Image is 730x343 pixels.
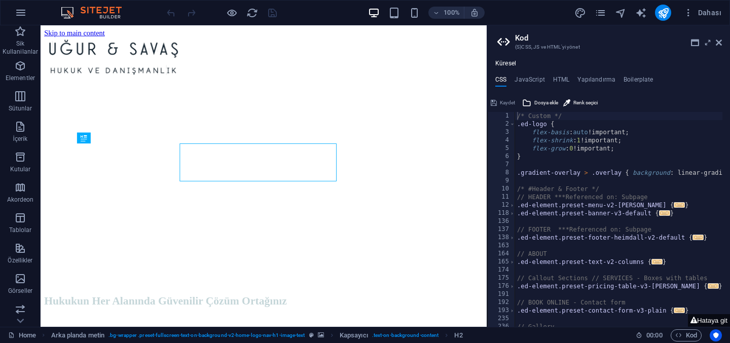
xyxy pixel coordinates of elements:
[58,7,134,19] img: Editor Logo
[495,60,516,68] h4: Küresel
[495,76,506,87] h4: CSS
[13,135,27,143] p: İçerik
[515,76,544,87] h4: JavaScript
[51,329,105,341] span: Seçmek için tıkla. Düzenlemek için çift tıkla
[488,217,516,225] div: 136
[51,329,463,341] nav: breadcrumb
[488,290,516,298] div: 191
[444,7,460,19] h6: 100%
[553,76,570,87] h4: HTML
[10,165,31,173] p: Kutular
[8,256,32,264] p: Özellikler
[7,196,34,204] p: Akordeon
[688,314,730,327] button: Hataya git
[615,7,627,19] i: Navigatör
[515,43,702,52] h3: (S)CSS, JS ve HTML'yi yönet
[488,315,516,323] div: 235
[577,76,615,87] h4: Yapılandırma
[488,258,516,266] div: 165
[671,329,702,341] button: Kod
[674,202,685,208] span: ...
[488,120,516,128] div: 2
[521,97,560,109] button: Dosya ekle
[488,282,516,290] div: 176
[454,329,462,341] span: Seçmek için tıkla. Düzenlemek için çift tıkla
[675,329,697,341] span: Kod
[318,332,324,338] i: Bu element, arka plan içeriyor
[562,97,599,109] button: Renk seçici
[488,193,516,201] div: 11
[679,5,725,21] button: Dahası
[635,7,647,19] i: AI Writer
[488,136,516,144] div: 4
[488,225,516,234] div: 137
[309,332,314,338] i: Bu element, özelleştirilebilir bir ön ayar
[683,8,721,18] span: Dahası
[108,329,305,341] span: . bg-wrapper .preset-fullscreen-text-on-background-v2-home-logo-nav-h1-image-text
[614,7,627,19] button: navigator
[635,7,647,19] button: text_generator
[653,331,655,339] span: :
[624,76,653,87] h4: Boilerplate
[488,242,516,250] div: 163
[470,8,479,17] i: Yeniden boyutlandırmada yakınlaştırma düzeyini seçilen cihaza uyacak şekilde otomatik olarak ayarla.
[651,259,663,264] span: ...
[488,177,516,185] div: 9
[246,7,258,19] button: reload
[488,201,516,209] div: 12
[340,329,368,341] span: Seçmek için tıkla. Düzenlemek için çift tıkla
[515,33,722,43] h2: Kod
[8,329,36,341] a: Seçimi iptal etmek için tıkla. Sayfaları açmak için çift tıkla
[595,7,606,19] i: Sayfalar (Ctrl+Alt+S)
[9,104,32,112] p: Sütunlar
[574,7,586,19] i: Tasarım (Ctrl+Alt+Y)
[488,128,516,136] div: 3
[646,329,662,341] span: 00 00
[428,7,464,19] button: 100%
[488,185,516,193] div: 10
[488,298,516,307] div: 192
[488,153,516,161] div: 6
[534,97,558,109] span: Dosya ekle
[488,307,516,315] div: 193
[226,7,238,19] button: Ön izleme modundan çıkıp düzenlemeye devam etmek için buraya tıklayın
[674,308,685,313] span: ...
[8,287,32,295] p: Görseller
[659,210,670,216] span: ...
[488,169,516,177] div: 8
[488,323,516,331] div: 236
[573,97,598,109] span: Renk seçici
[692,235,704,240] span: ...
[488,144,516,153] div: 5
[488,209,516,217] div: 118
[6,74,35,82] p: Elementler
[372,329,439,341] span: . text-on-background-content
[246,7,258,19] i: Sayfayı yeniden yükleyin
[488,266,516,274] div: 174
[710,329,722,341] button: Usercentrics
[488,161,516,169] div: 7
[594,7,606,19] button: pages
[4,4,71,13] a: Skip to main content
[658,7,669,19] i: Yayınla
[574,7,586,19] button: design
[636,329,663,341] h6: Oturum süresi
[488,250,516,258] div: 164
[9,226,32,234] p: Tablolar
[708,283,719,289] span: ...
[488,274,516,282] div: 175
[488,234,516,242] div: 138
[655,5,671,21] button: publish
[488,112,516,120] div: 1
